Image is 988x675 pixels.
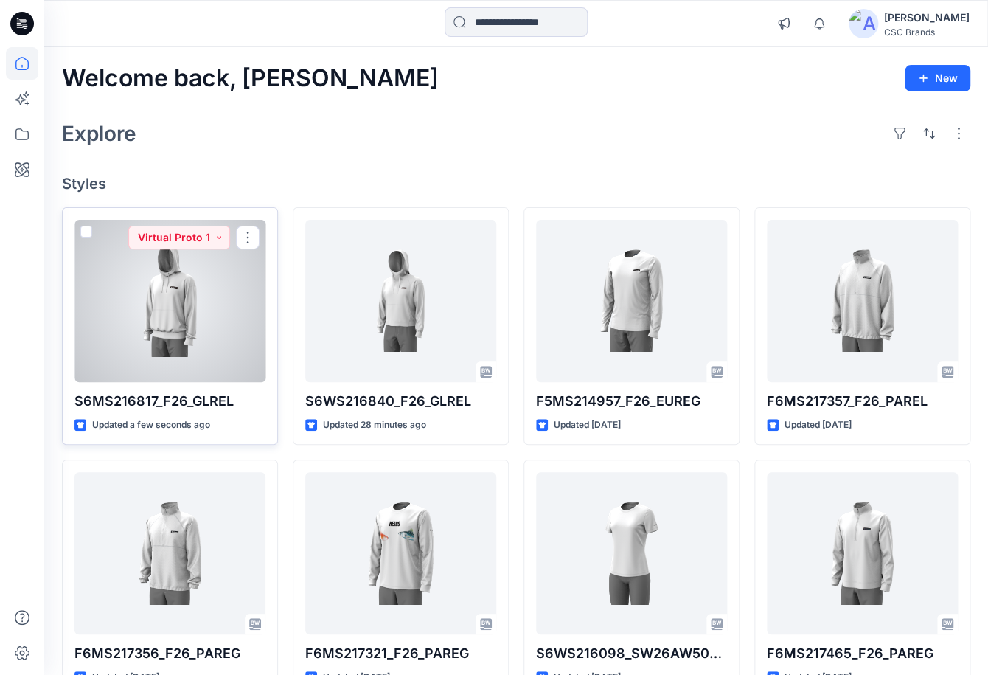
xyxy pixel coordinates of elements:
[849,9,878,38] img: avatar
[62,175,970,193] h4: Styles
[785,418,852,433] p: Updated [DATE]
[767,472,958,634] a: F6MS217465_F26_PAREG
[536,643,727,664] p: S6WS216098_SW26AW5099_S26_PAACT
[884,27,970,38] div: CSC Brands
[536,391,727,412] p: F5MS214957_F26_EUREG
[74,220,265,382] a: S6MS216817_F26_GLREL
[767,220,958,382] a: F6MS217357_F26_PAREL
[305,643,496,664] p: F6MS217321_F26_PAREG
[905,65,970,91] button: New
[536,220,727,382] a: F5MS214957_F26_EUREG
[305,220,496,382] a: S6WS216840_F26_GLREL
[767,391,958,412] p: F6MS217357_F26_PAREL
[92,418,210,433] p: Updated a few seconds ago
[305,472,496,634] a: F6MS217321_F26_PAREG
[767,643,958,664] p: F6MS217465_F26_PAREG
[74,391,265,412] p: S6MS216817_F26_GLREL
[62,122,136,145] h2: Explore
[74,472,265,634] a: F6MS217356_F26_PAREG
[62,65,439,92] h2: Welcome back, [PERSON_NAME]
[536,472,727,634] a: S6WS216098_SW26AW5099_S26_PAACT
[74,643,265,664] p: F6MS217356_F26_PAREG
[305,391,496,412] p: S6WS216840_F26_GLREL
[884,9,970,27] div: [PERSON_NAME]
[323,418,426,433] p: Updated 28 minutes ago
[554,418,621,433] p: Updated [DATE]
